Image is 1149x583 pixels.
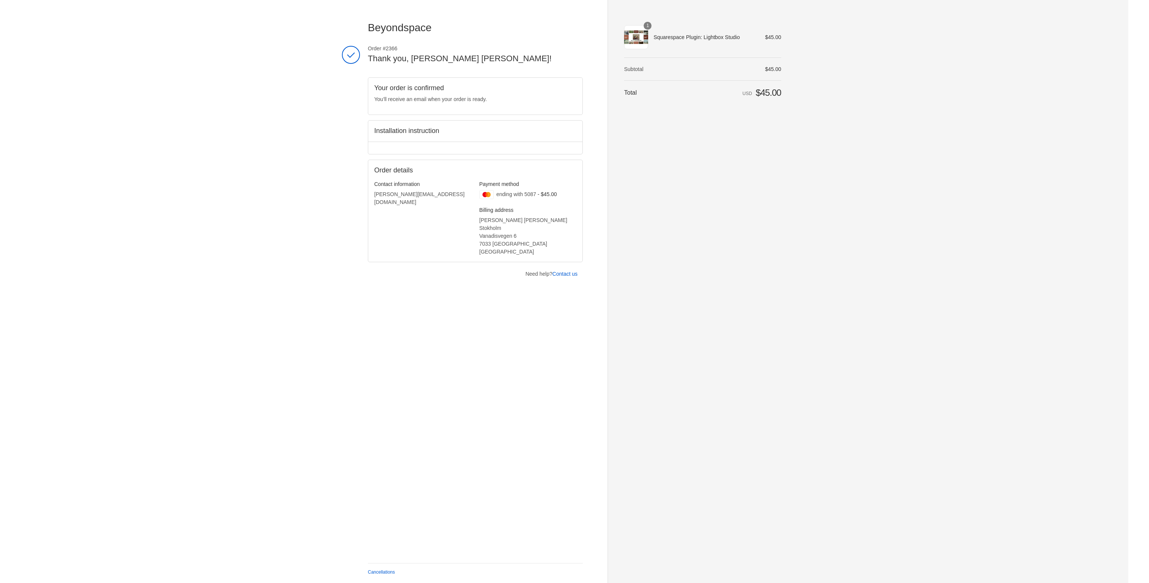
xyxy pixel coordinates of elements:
[368,53,583,64] h2: Thank you, [PERSON_NAME] [PERSON_NAME]!
[479,216,577,256] address: [PERSON_NAME] [PERSON_NAME] Stokholm Vanadisvegen 6 7033 [GEOGRAPHIC_DATA] [GEOGRAPHIC_DATA]
[368,569,395,575] a: Cancellations
[624,66,670,72] th: Subtotal
[479,181,577,187] h3: Payment method
[374,127,576,135] h2: Installation instruction
[525,270,578,278] p: Need help?
[374,95,576,103] p: You’ll receive an email when your order is ready.
[374,191,464,205] bdo: [PERSON_NAME][EMAIL_ADDRESS][DOMAIN_NAME]
[756,88,781,98] span: $45.00
[538,191,557,197] span: - $45.00
[644,22,652,30] span: 1
[765,34,781,40] span: $45.00
[742,91,752,96] span: USD
[624,89,637,96] span: Total
[368,22,432,33] span: Beyondspace
[552,271,578,277] a: Contact us
[496,191,536,197] span: ending with 5087
[765,66,781,72] span: $45.00
[374,84,576,92] h2: Your order is confirmed
[374,166,475,175] h2: Order details
[653,34,754,41] span: Squarespace Plugin: Lightbox Studio
[374,181,472,187] h3: Contact information
[368,45,583,52] span: Order #2366
[479,207,577,213] h3: Billing address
